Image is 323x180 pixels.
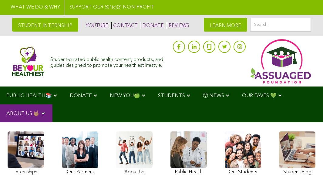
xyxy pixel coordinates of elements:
[12,46,44,76] img: Assuaged
[204,18,247,32] a: LEARN MORE
[293,151,323,180] iframe: Chat Widget
[242,93,277,98] span: OUR FAVES 💚
[207,44,211,50] img: glassdoor
[167,22,189,29] a: REVIEWS
[110,93,140,98] span: NEW YOU🍏
[141,22,164,29] a: DONATE
[203,93,224,98] span: Ⓥ NEWS
[50,54,170,69] div: Student-curated public health content, products, and guides designed to promote your healthiest l...
[6,111,40,116] span: ABOUT US 🤟🏽
[111,22,138,29] a: CONTACT
[250,39,311,83] img: Assuaged App
[158,93,185,98] span: STUDENTS
[250,18,311,32] input: Search
[12,18,78,32] a: STUDENT INTERNSHIP
[6,93,52,98] span: PUBLIC HEALTH📚
[70,93,92,98] span: DONATE
[84,22,108,29] a: YOUTUBE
